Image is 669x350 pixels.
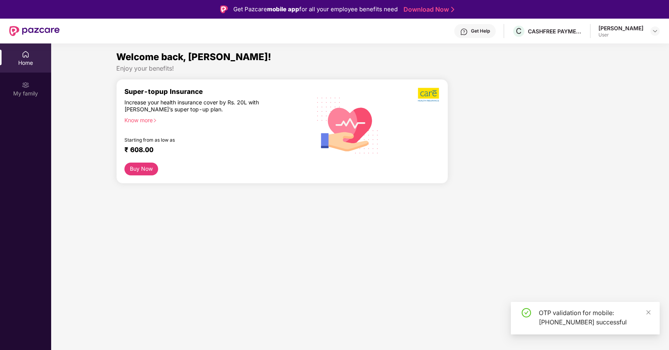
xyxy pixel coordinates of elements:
[598,24,643,32] div: [PERSON_NAME]
[460,28,468,36] img: svg+xml;base64,PHN2ZyBpZD0iSGVscC0zMngzMiIgeG1sbnM9Imh0dHA6Ly93d3cudzMub3JnLzIwMDAvc3ZnIiB3aWR0aD...
[403,5,452,14] a: Download Now
[124,99,275,113] div: Increase your health insurance cover by Rs. 20L with [PERSON_NAME]’s super top-up plan.
[471,28,490,34] div: Get Help
[124,163,158,175] button: Buy Now
[539,308,650,327] div: OTP validation for mobile: [PHONE_NUMBER] successful
[22,50,29,58] img: svg+xml;base64,PHN2ZyBpZD0iSG9tZSIgeG1sbnM9Imh0dHA6Ly93d3cudzMub3JnLzIwMDAvc3ZnIiB3aWR0aD0iMjAiIG...
[451,5,454,14] img: Stroke
[116,64,604,73] div: Enjoy your benefits!
[220,5,228,13] img: Logo
[124,146,301,155] div: ₹ 608.00
[646,310,651,315] span: close
[22,81,29,89] img: svg+xml;base64,PHN2ZyB3aWR0aD0iMjAiIGhlaWdodD0iMjAiIHZpZXdCb3g9IjAgMCAyMCAyMCIgZmlsbD0ibm9uZSIgeG...
[598,32,643,38] div: User
[116,51,271,62] span: Welcome back, [PERSON_NAME]!
[9,26,60,36] img: New Pazcare Logo
[516,26,522,36] span: C
[153,118,157,123] span: right
[311,87,385,163] img: svg+xml;base64,PHN2ZyB4bWxucz0iaHR0cDovL3d3dy53My5vcmcvMjAwMC9zdmciIHhtbG5zOnhsaW5rPSJodHRwOi8vd3...
[233,5,398,14] div: Get Pazcare for all your employee benefits need
[124,117,304,122] div: Know more
[124,137,276,142] div: Starting from as low as
[267,5,299,13] strong: mobile app
[528,28,582,35] div: CASHFREE PAYMENTS INDIA PVT. LTD.
[522,308,531,317] span: check-circle
[124,87,309,95] div: Super-topup Insurance
[418,87,440,102] img: b5dec4f62d2307b9de63beb79f102df3.png
[652,28,658,34] img: svg+xml;base64,PHN2ZyBpZD0iRHJvcGRvd24tMzJ4MzIiIHhtbG5zPSJodHRwOi8vd3d3LnczLm9yZy8yMDAwL3N2ZyIgd2...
